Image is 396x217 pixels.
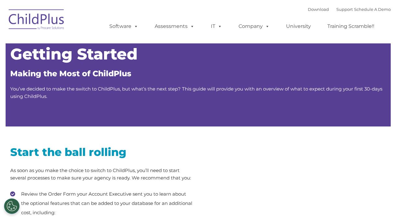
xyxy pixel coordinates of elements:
span: Making the Most of ChildPlus [10,69,131,78]
p: As soon as you make the choice to switch to ChildPlus, you’ll need to start several processes to ... [10,167,193,182]
span: Getting Started [10,45,138,64]
span: You’ve decided to make the switch to ChildPlus, but what’s the next step? This guide will provide... [10,86,382,99]
h2: Start the ball rolling [10,145,193,159]
a: Schedule A Demo [354,7,391,12]
a: Company [232,20,276,33]
font: | [308,7,391,12]
a: Software [103,20,144,33]
button: Cookies Settings [4,198,20,214]
a: IT [205,20,228,33]
a: Assessments [148,20,201,33]
a: University [280,20,317,33]
a: Training Scramble!! [321,20,380,33]
a: Download [308,7,329,12]
img: ChildPlus by Procare Solutions [6,5,68,36]
a: Support [336,7,353,12]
